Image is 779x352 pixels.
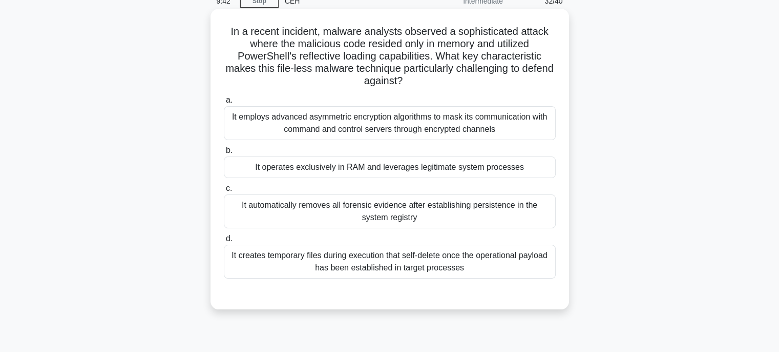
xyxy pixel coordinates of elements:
div: It creates temporary files during execution that self-delete once the operational payload has bee... [224,245,556,279]
span: b. [226,146,233,154]
div: It operates exclusively in RAM and leverages legitimate system processes [224,157,556,178]
span: c. [226,184,232,192]
span: a. [226,95,233,104]
span: d. [226,234,233,243]
div: It employs advanced asymmetric encryption algorithms to mask its communication with command and c... [224,106,556,140]
h5: In a recent incident, malware analysts observed a sophisticated attack where the malicious code r... [223,25,557,88]
div: It automatically removes all forensic evidence after establishing persistence in the system registry [224,194,556,228]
